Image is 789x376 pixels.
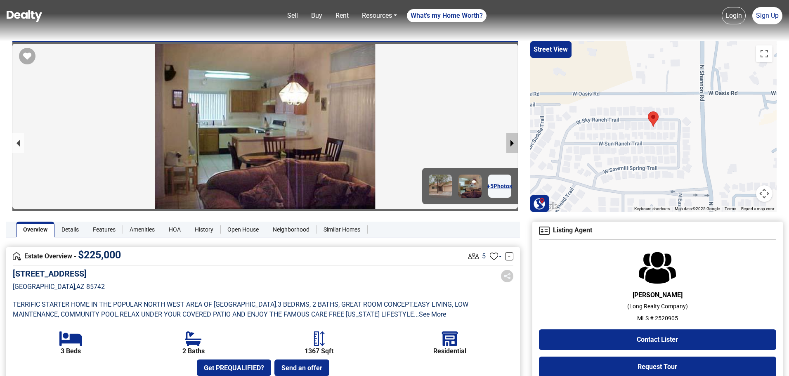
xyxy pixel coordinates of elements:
img: Listing View [466,249,481,263]
img: Image [458,175,482,198]
a: Similar Homes [317,222,367,237]
a: Rent [332,7,352,24]
img: Agent [639,251,676,284]
span: TERRIFIC STARTER HOME IN THE POPULAR NORTH WEST AREA OF [GEOGRAPHIC_DATA] . [13,300,278,308]
a: Neighborhood [266,222,317,237]
a: Buy [308,7,326,24]
b: 1367 Sqft [305,348,333,355]
button: Contact Lister [539,329,776,350]
button: Toggle fullscreen view [756,45,772,62]
img: Agent [539,227,550,235]
a: Resources [359,7,400,24]
a: Overview [16,222,54,237]
p: MLS # 2520905 [539,314,776,323]
a: Features [86,222,123,237]
a: Terms (opens in new tab) [725,206,736,211]
button: Get PREQUALIFIED? [197,359,271,376]
a: Details [54,222,86,237]
button: previous slide / item [12,133,24,153]
a: History [188,222,220,237]
p: [GEOGRAPHIC_DATA] , AZ 85742 [13,282,105,292]
span: RELAX UNDER YOUR COVERED PATIO AND ENJOY THE FAMOUS CARE FREE [US_STATE] LIFESTYLE [120,310,414,318]
p: ( Long Realty Company ) [539,302,776,311]
img: Favourites [490,252,498,260]
img: Overview [13,252,21,260]
span: Map data ©2025 Google [675,206,720,211]
a: Sign Up [752,7,782,24]
span: - [499,251,501,261]
button: Keyboard shortcuts [634,206,670,212]
a: ...See More [414,310,446,318]
h4: Listing Agent [539,227,776,235]
h6: [PERSON_NAME] [539,291,776,299]
button: next slide / item [506,133,518,153]
img: Dealty - Buy, Sell & Rent Homes [7,10,42,22]
h4: Estate Overview - [13,252,466,261]
a: Open House [220,222,266,237]
a: Login [722,7,746,24]
a: Amenities [123,222,162,237]
img: Search Homes at Dealty [533,197,546,210]
a: What's my Home Worth? [407,9,487,22]
a: - [505,252,513,260]
b: 2 Baths [182,348,205,355]
button: Send an offer [274,359,329,376]
img: Image [429,175,452,198]
button: Map camera controls [756,185,772,202]
span: 3 BEDRMS, 2 BATHS, GREAT ROOM CONCEPT . [278,300,414,308]
b: Residential [433,348,466,355]
a: +5Photos [488,175,511,198]
iframe: Intercom live chat [761,348,781,368]
span: $ 225,000 [78,249,121,261]
button: Street View [530,41,572,58]
a: HOA [162,222,188,237]
span: 5 [482,251,486,261]
a: Sell [284,7,301,24]
h5: [STREET_ADDRESS] [13,269,105,279]
a: Report a map error [741,206,774,211]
